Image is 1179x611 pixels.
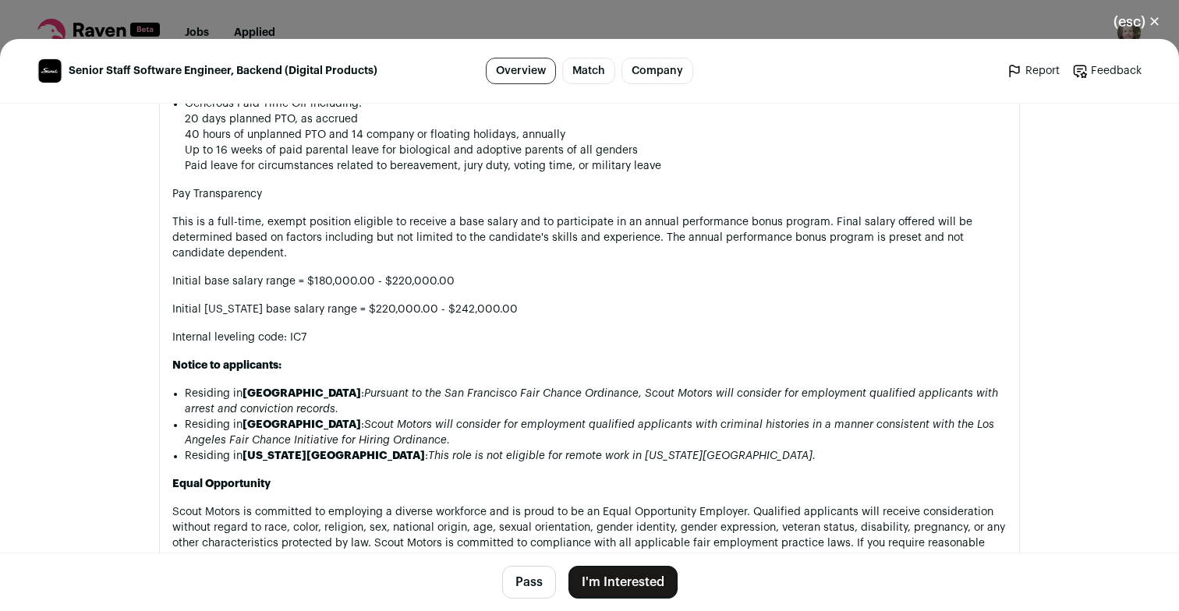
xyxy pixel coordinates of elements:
li: 40 hours of unplanned PTO and 14 company or floating holidays, annually [185,127,1007,143]
strong: Equal Opportunity [172,479,271,489]
button: I'm Interested [568,566,678,599]
em: Scout Motors will consider for employment qualified applicants with criminal histories in a manne... [185,419,994,446]
strong: [GEOGRAPHIC_DATA] [243,419,361,430]
button: Pass [502,566,556,599]
a: Company [621,58,693,84]
p: Scout Motors is committed to employing a diverse workforce and is proud to be an Equal Opportunit... [172,504,1007,582]
h4: Pay Transparency [172,186,1007,202]
img: edcdce9915035250e079cedc463795869719a507718372f0ee6c812f450f25c2.jpg [38,59,62,83]
li: Residing in : [185,448,1007,464]
a: Overview [486,58,556,84]
a: Match [562,58,615,84]
li: Generous Paid Time Off including: [185,96,1007,174]
a: Report [1007,63,1060,79]
button: Close modal [1095,5,1179,39]
li: Residing in : [185,417,1007,448]
em: This role is not eligible for remote work in [US_STATE][GEOGRAPHIC_DATA]. [428,450,816,461]
p: Internal leveling code: IC7 [172,330,1007,345]
em: Pursuant to the San Francisco Fair Chance Ordinance, Scout Motors will consider for employment qu... [185,388,998,415]
li: Paid leave for circumstances related to bereavement, jury duty, voting time, or military leave [185,158,1007,174]
p: This is a full-time, exempt position eligible to receive a base salary and to participate in an a... [172,214,1007,261]
strong: Notice to applicants: [172,360,281,371]
li: Up to 16 weeks of paid parental leave for biological and adoptive parents of all genders [185,143,1007,158]
li: Residing in : [185,386,1007,417]
li: 20 days planned PTO, as accrued [185,111,1007,127]
strong: [US_STATE][GEOGRAPHIC_DATA] [243,450,425,461]
span: Senior Staff Software Engineer, Backend (Digital Products) [69,63,377,79]
p: Initial base salary range = $180,000.00 - $220,000.00 [172,274,1007,289]
a: Feedback [1072,63,1142,79]
strong: [GEOGRAPHIC_DATA] [243,388,361,399]
p: Initial [US_STATE] base salary range = $220,000.00 - $242,000.00 [172,302,1007,317]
